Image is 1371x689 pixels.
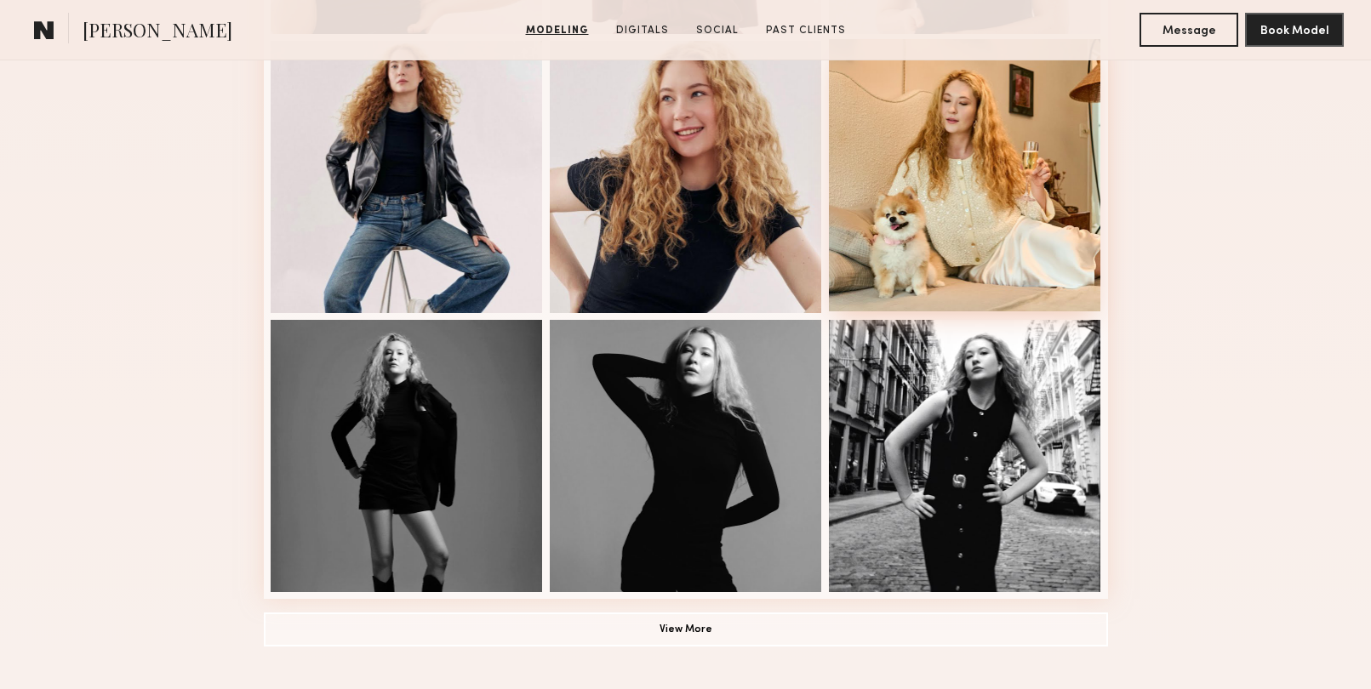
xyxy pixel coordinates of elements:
[689,23,745,38] a: Social
[759,23,853,38] a: Past Clients
[1245,22,1344,37] a: Book Model
[264,612,1108,646] button: View More
[609,23,676,38] a: Digitals
[1245,13,1344,47] button: Book Model
[519,23,596,38] a: Modeling
[83,17,232,47] span: [PERSON_NAME]
[1140,13,1238,47] button: Message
